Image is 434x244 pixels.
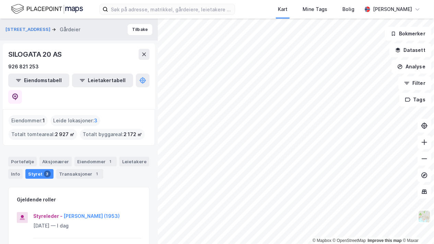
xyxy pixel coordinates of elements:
[385,27,431,41] button: Bokmerker
[8,74,69,87] button: Eiendomstabell
[107,158,114,165] div: 1
[72,74,133,87] button: Leietakertabell
[389,43,431,57] button: Datasett
[8,157,37,166] div: Portefølje
[9,115,48,126] div: Eiendommer :
[398,76,431,90] button: Filter
[56,169,103,179] div: Transaksjoner
[8,63,39,71] div: 926 821 253
[17,196,56,204] div: Gjeldende roller
[333,238,366,243] a: OpenStreetMap
[342,5,354,13] div: Bolig
[391,60,431,74] button: Analyse
[108,4,235,14] input: Søk på adresse, matrikkel, gårdeiere, leietakere eller personer
[418,210,431,223] img: Z
[55,130,74,138] span: 2 927 ㎡
[44,170,51,177] div: 3
[9,129,77,140] div: Totalt tomteareal :
[33,222,141,230] div: [DATE] — I dag
[8,49,63,60] div: SILOGATA 20 AS
[25,169,54,179] div: Styret
[94,117,97,125] span: 3
[5,26,52,33] button: [STREET_ADDRESS]
[303,5,327,13] div: Mine Tags
[124,130,142,138] span: 2 172 ㎡
[43,117,45,125] span: 1
[128,24,152,35] button: Tilbake
[39,157,72,166] div: Aksjonærer
[368,238,402,243] a: Improve this map
[399,93,431,107] button: Tags
[80,129,145,140] div: Totalt byggareal :
[60,25,80,34] div: Gårdeier
[11,3,83,15] img: logo.f888ab2527a4732fd821a326f86c7f29.svg
[278,5,288,13] div: Kart
[400,211,434,244] div: Kontrollprogram for chat
[400,211,434,244] iframe: Chat Widget
[50,115,100,126] div: Leide lokasjoner :
[373,5,412,13] div: [PERSON_NAME]
[74,157,117,166] div: Eiendommer
[313,238,331,243] a: Mapbox
[8,169,23,179] div: Info
[94,170,101,177] div: 1
[119,157,149,166] div: Leietakere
